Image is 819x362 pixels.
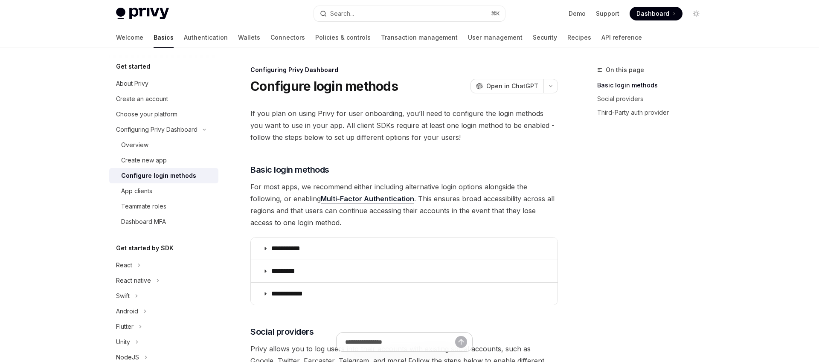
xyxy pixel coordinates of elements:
[109,107,218,122] a: Choose your platform
[109,91,218,107] a: Create an account
[606,65,644,75] span: On this page
[601,27,642,48] a: API reference
[238,27,260,48] a: Wallets
[154,27,174,48] a: Basics
[121,155,167,165] div: Create new app
[250,78,398,94] h1: Configure login methods
[569,9,586,18] a: Demo
[597,106,710,119] a: Third-Party auth provider
[121,171,196,181] div: Configure login methods
[116,243,174,253] h5: Get started by SDK
[109,199,218,214] a: Teammate roles
[116,337,130,347] div: Unity
[121,217,166,227] div: Dashboard MFA
[689,7,703,20] button: Toggle dark mode
[109,214,218,229] a: Dashboard MFA
[121,140,148,150] div: Overview
[630,7,682,20] a: Dashboard
[315,27,371,48] a: Policies & controls
[468,27,523,48] a: User management
[597,92,710,106] a: Social providers
[597,78,710,92] a: Basic login methods
[116,27,143,48] a: Welcome
[116,125,197,135] div: Configuring Privy Dashboard
[455,336,467,348] button: Send message
[636,9,669,18] span: Dashboard
[116,306,138,316] div: Android
[381,27,458,48] a: Transaction management
[116,291,130,301] div: Swift
[250,181,558,229] span: For most apps, we recommend either including alternative login options alongside the following, o...
[486,82,538,90] span: Open in ChatGPT
[270,27,305,48] a: Connectors
[250,66,558,74] div: Configuring Privy Dashboard
[116,8,169,20] img: light logo
[109,183,218,199] a: App clients
[116,78,148,89] div: About Privy
[314,6,505,21] button: Search...⌘K
[567,27,591,48] a: Recipes
[109,76,218,91] a: About Privy
[116,94,168,104] div: Create an account
[116,321,134,332] div: Flutter
[109,137,218,153] a: Overview
[109,153,218,168] a: Create new app
[596,9,619,18] a: Support
[250,164,329,176] span: Basic login methods
[533,27,557,48] a: Security
[250,326,314,338] span: Social providers
[470,79,543,93] button: Open in ChatGPT
[116,275,151,286] div: React native
[116,61,150,72] h5: Get started
[109,168,218,183] a: Configure login methods
[184,27,228,48] a: Authentication
[491,10,500,17] span: ⌘ K
[121,201,166,211] div: Teammate roles
[121,186,152,196] div: App clients
[321,194,414,203] a: Multi-Factor Authentication
[330,9,354,19] div: Search...
[250,107,558,143] span: If you plan on using Privy for user onboarding, you’ll need to configure the login methods you wa...
[116,260,132,270] div: React
[116,109,177,119] div: Choose your platform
